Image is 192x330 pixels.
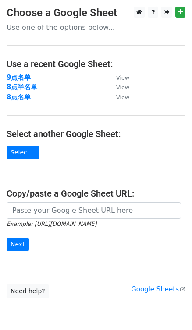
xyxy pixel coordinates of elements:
[148,288,192,330] iframe: Chat Widget
[116,74,129,81] small: View
[7,83,37,91] a: 8点半名单
[116,94,129,101] small: View
[7,129,185,139] h4: Select another Google Sheet:
[107,83,129,91] a: View
[116,84,129,91] small: View
[7,74,31,81] a: 9点名单
[7,146,39,159] a: Select...
[7,188,185,199] h4: Copy/paste a Google Sheet URL:
[131,285,185,293] a: Google Sheets
[107,74,129,81] a: View
[7,238,29,251] input: Next
[7,7,185,19] h3: Choose a Google Sheet
[7,93,31,101] a: 8点名单
[7,23,185,32] p: Use one of the options below...
[7,284,49,298] a: Need help?
[7,202,181,219] input: Paste your Google Sheet URL here
[7,221,96,227] small: Example: [URL][DOMAIN_NAME]
[107,93,129,101] a: View
[7,59,185,69] h4: Use a recent Google Sheet:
